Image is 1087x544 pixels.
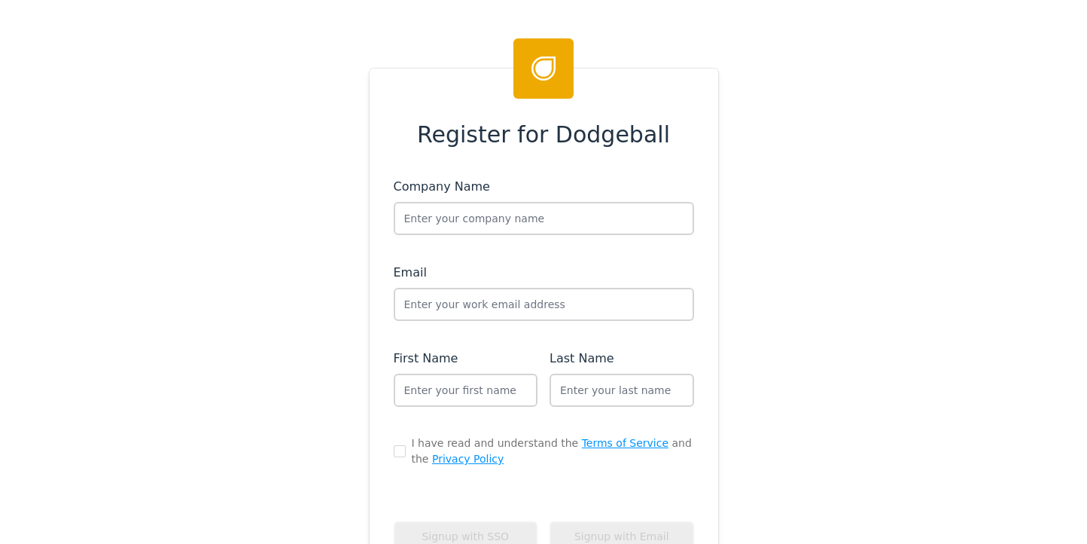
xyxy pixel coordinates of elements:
input: Enter your work email address [394,288,694,321]
span: Last Name [550,351,614,365]
input: Enter your last name [550,374,694,407]
input: Enter your company name [394,202,694,235]
input: Enter your first name [394,374,538,407]
span: Register for Dodgeball [417,118,670,151]
span: Email [394,265,427,280]
span: Company Name [394,179,490,194]
span: I have read and understand the and the [412,436,694,467]
a: Privacy Policy [432,453,504,465]
a: Terms of Service [582,437,668,449]
span: First Name [394,351,458,365]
